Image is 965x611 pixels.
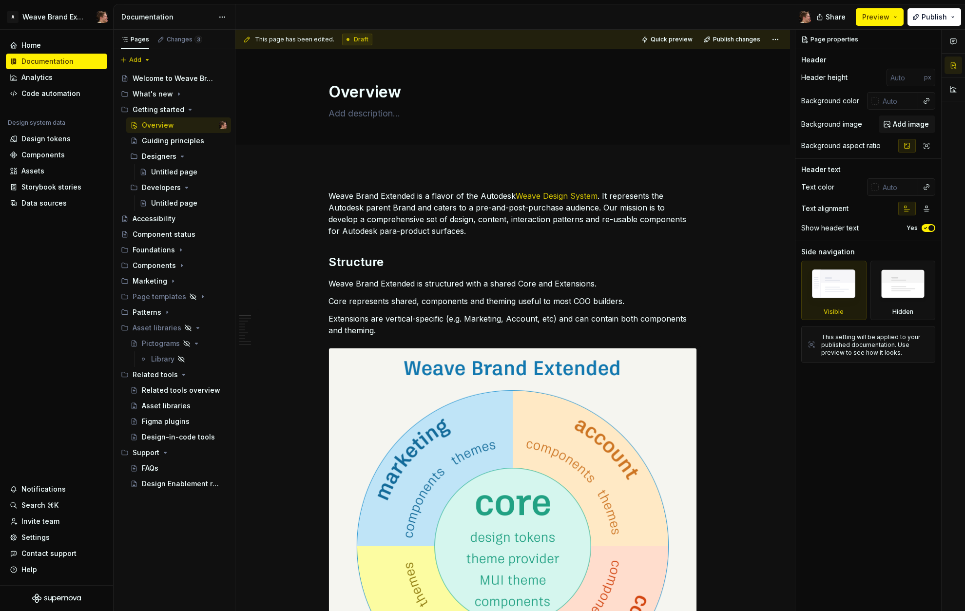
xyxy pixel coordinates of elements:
span: Preview [862,12,889,22]
div: Weave Brand Extended [22,12,85,22]
div: A [7,11,19,23]
div: Text alignment [801,204,849,213]
div: Background color [801,96,859,106]
a: Pictograms [126,336,231,351]
div: Asset libraries [142,401,191,411]
p: Core represents shared, components and theming useful to most COO builders. [328,295,697,307]
a: Settings [6,530,107,545]
a: Design tokens [6,131,107,147]
div: Pictograms [142,339,180,348]
a: Design Enablement requests [126,476,231,492]
div: Developers [142,183,181,192]
div: Background image [801,119,862,129]
div: Settings [21,533,50,542]
a: Welcome to Weave Brand Extended [117,71,231,86]
div: Side navigation [801,247,855,257]
p: px [924,74,931,81]
div: This setting will be applied to your published documentation. Use preview to see how it looks. [821,333,929,357]
div: Documentation [121,12,213,22]
div: Overview [142,120,174,130]
div: Design system data [8,119,65,127]
div: Hidden [870,261,936,320]
div: Text color [801,182,834,192]
div: Developers [126,180,231,195]
a: OverviewAlexis Morin [126,117,231,133]
a: Documentation [6,54,107,69]
a: Supernova Logo [32,593,81,603]
div: Getting started [117,102,231,117]
div: Designers [142,152,176,161]
div: Design-in-code tools [142,432,215,442]
span: Draft [354,36,368,43]
div: Page tree [117,71,231,492]
input: Auto [879,178,918,196]
div: FAQs [142,463,158,473]
div: What's new [117,86,231,102]
div: Foundations [133,245,175,255]
p: Weave Brand Extended is a flavor of the Autodesk . It represents the Autodesk parent Brand and ca... [328,190,697,237]
input: Auto [887,69,924,86]
div: Components [21,150,65,160]
span: Share [826,12,846,22]
div: Asset libraries [117,320,231,336]
input: Auto [879,92,918,110]
div: Support [133,448,159,458]
a: Component status [117,227,231,242]
div: Related tools overview [142,385,220,395]
div: Getting started [133,105,184,115]
div: Page templates [117,289,231,305]
div: Data sources [21,198,67,208]
button: Share [811,8,852,26]
span: Publish changes [713,36,760,43]
div: Hidden [892,308,913,316]
div: What's new [133,89,173,99]
div: Welcome to Weave Brand Extended [133,74,213,83]
div: Untitled page [151,198,197,208]
div: Design Enablement requests [142,479,222,489]
div: Show header text [801,223,859,233]
a: FAQs [126,460,231,476]
p: Extensions are vertical-specific (e.g. Marketing, Account, etc) and can contain both components a... [328,313,697,336]
a: Untitled page [135,195,231,211]
div: Library [151,354,174,364]
div: Pages [121,36,149,43]
div: Foundations [117,242,231,258]
span: Add [129,56,141,64]
textarea: Overview [327,80,695,104]
a: Assets [6,163,107,179]
span: Publish [922,12,947,22]
div: Marketing [117,273,231,289]
a: Asset libraries [126,398,231,414]
button: AWeave Brand ExtendedAlexis Morin [2,6,111,27]
a: Related tools overview [126,382,231,398]
a: Design-in-code tools [126,429,231,445]
div: Invite team [21,516,59,526]
div: Visible [801,261,867,320]
div: Code automation [21,89,80,98]
div: Components [117,258,231,273]
div: Search ⌘K [21,500,58,510]
div: Patterns [133,307,161,317]
button: Notifications [6,481,107,497]
div: Header height [801,73,848,82]
div: Support [117,445,231,460]
div: Component status [133,229,195,239]
a: Code automation [6,86,107,101]
img: Alexis Morin [799,11,811,23]
div: Patterns [117,305,231,320]
div: Header [801,55,826,65]
button: Publish changes [701,33,765,46]
div: Accessibility [133,214,175,224]
button: Add [117,53,154,67]
a: Data sources [6,195,107,211]
button: Add image [879,115,935,133]
div: Visible [824,308,844,316]
label: Yes [907,224,918,232]
a: Guiding principles [126,133,231,149]
img: Alexis Morin [96,11,108,23]
button: Publish [907,8,961,26]
button: Contact support [6,546,107,561]
div: Marketing [133,276,167,286]
div: Home [21,40,41,50]
div: Documentation [21,57,74,66]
